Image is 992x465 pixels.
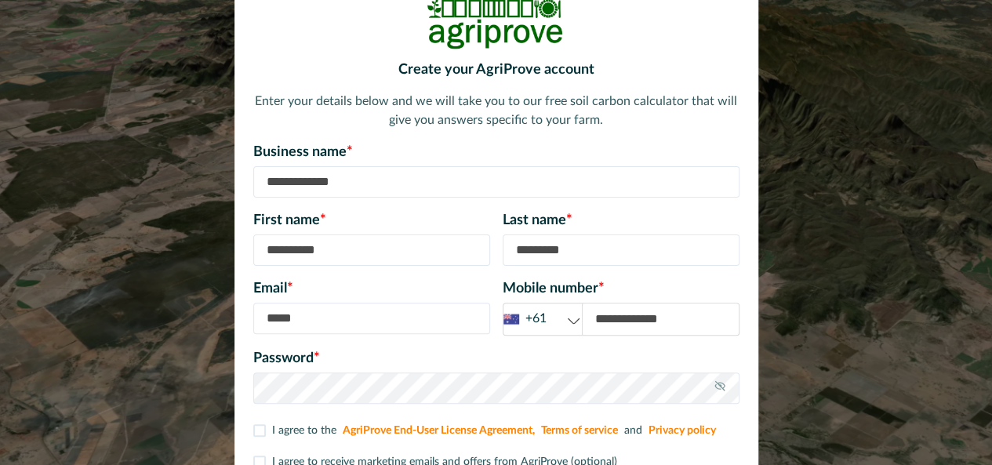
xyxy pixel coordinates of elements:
p: I agree to the and [272,423,719,439]
p: Business name [253,142,739,163]
a: Privacy policy [649,425,716,436]
p: Enter your details below and we will take you to our free soil carbon calculator that will give y... [253,92,739,129]
p: Email [253,278,490,300]
p: First name [253,210,490,231]
p: Last name [503,210,739,231]
p: Password [253,348,739,369]
a: Terms of service [541,425,618,436]
p: Mobile number [503,278,739,300]
a: AgriProve End-User License Agreement, [343,425,535,436]
h2: Create your AgriProve account [253,62,739,79]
